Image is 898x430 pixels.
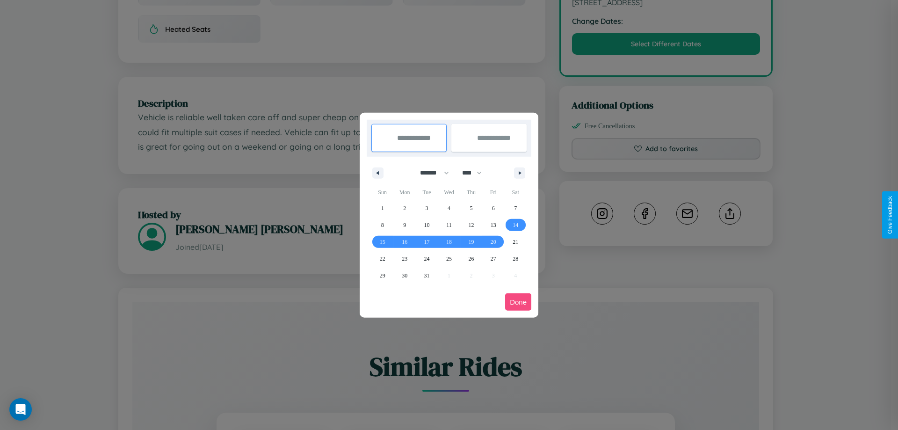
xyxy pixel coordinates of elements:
[424,250,430,267] span: 24
[416,233,438,250] button: 17
[371,200,393,217] button: 1
[460,185,482,200] span: Thu
[380,233,385,250] span: 15
[505,200,527,217] button: 7
[403,200,406,217] span: 2
[402,250,407,267] span: 23
[393,267,415,284] button: 30
[491,233,496,250] span: 20
[438,233,460,250] button: 18
[460,250,482,267] button: 26
[393,185,415,200] span: Mon
[491,250,496,267] span: 27
[416,217,438,233] button: 10
[371,233,393,250] button: 15
[424,217,430,233] span: 10
[448,200,450,217] span: 4
[460,200,482,217] button: 5
[482,250,504,267] button: 27
[438,200,460,217] button: 4
[446,250,452,267] span: 25
[482,217,504,233] button: 13
[416,185,438,200] span: Tue
[887,196,893,234] div: Give Feedback
[460,217,482,233] button: 12
[416,200,438,217] button: 3
[371,185,393,200] span: Sun
[513,217,518,233] span: 14
[505,250,527,267] button: 28
[513,250,518,267] span: 28
[505,233,527,250] button: 21
[438,217,460,233] button: 11
[514,200,517,217] span: 7
[460,233,482,250] button: 19
[416,250,438,267] button: 24
[402,233,407,250] span: 16
[371,250,393,267] button: 22
[446,217,452,233] span: 11
[381,200,384,217] span: 1
[402,267,407,284] span: 30
[513,233,518,250] span: 21
[380,250,385,267] span: 22
[403,217,406,233] span: 9
[505,293,531,311] button: Done
[393,200,415,217] button: 2
[482,185,504,200] span: Fri
[393,217,415,233] button: 9
[371,267,393,284] button: 29
[438,185,460,200] span: Wed
[482,233,504,250] button: 20
[491,217,496,233] span: 13
[393,233,415,250] button: 16
[470,200,472,217] span: 5
[438,250,460,267] button: 25
[468,217,474,233] span: 12
[505,185,527,200] span: Sat
[393,250,415,267] button: 23
[380,267,385,284] span: 29
[426,200,428,217] span: 3
[468,233,474,250] span: 19
[492,200,495,217] span: 6
[468,250,474,267] span: 26
[424,267,430,284] span: 31
[371,217,393,233] button: 8
[482,200,504,217] button: 6
[505,217,527,233] button: 14
[446,233,452,250] span: 18
[416,267,438,284] button: 31
[424,233,430,250] span: 17
[9,398,32,421] div: Open Intercom Messenger
[381,217,384,233] span: 8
